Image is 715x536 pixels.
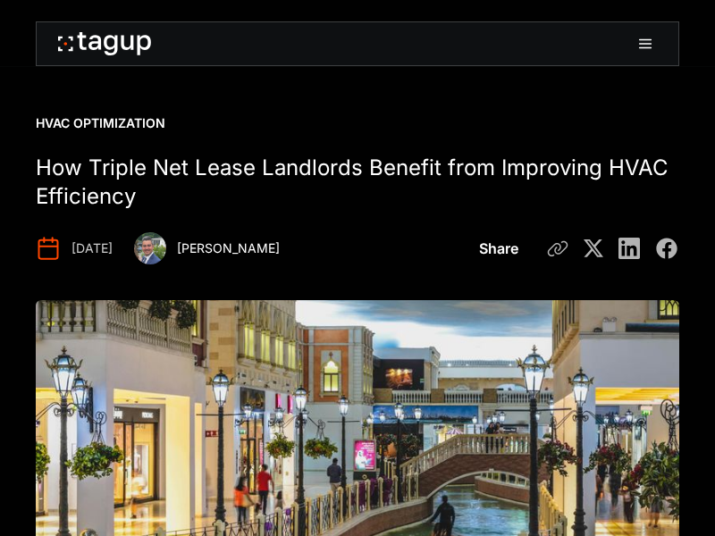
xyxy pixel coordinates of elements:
[71,239,113,257] div: [DATE]
[36,154,679,211] h1: How Triple Net Lease Landlords Benefit from Improving HVAC Efficiency
[36,114,165,132] div: HVAC Optimization
[134,232,166,264] img: Ben Keylor
[479,238,518,259] div: Share
[177,239,280,257] div: [PERSON_NAME]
